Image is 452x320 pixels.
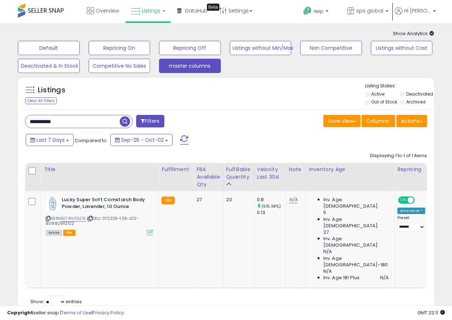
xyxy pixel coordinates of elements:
[396,115,427,127] button: Actions
[323,197,389,209] span: Inv. Age [DEMOGRAPHIC_DATA]:
[323,216,389,229] span: Inv. Age [DEMOGRAPHIC_DATA]:
[26,134,74,146] button: Last 7 Days
[362,115,395,127] button: Columns
[230,41,292,55] button: Listings without Min/Max
[289,166,303,173] div: Note
[44,166,155,173] div: Title
[289,196,298,203] a: N/A
[61,309,91,316] a: Terms of Use
[257,209,286,216] div: 0.13
[323,275,361,281] span: Inv. Age 181 Plus:
[323,248,332,255] span: N/A
[30,298,82,305] span: Show: entries
[110,134,173,146] button: Sep-26 - Oct-02
[397,166,428,173] div: Repricing
[18,59,80,73] button: Deactivated & In Stock
[226,166,251,181] div: Fulfillable Quantity
[185,7,208,14] span: DataHub
[371,41,433,55] button: Listings without Cost
[404,7,431,14] span: Hi [PERSON_NAME]
[197,197,217,203] div: 27
[207,4,219,11] div: Tooltip anchor
[36,136,65,144] span: Last 7 Days
[197,166,220,188] div: FBA Available Qty
[417,309,445,316] span: 2025-10-10 22:11 GMT
[25,97,57,104] div: Clear All Filters
[162,166,190,173] div: Fulfillment
[323,209,326,216] span: 5
[121,136,164,144] span: Sep-26 - Oct-02
[380,275,389,281] span: N/A
[63,230,75,236] span: FBA
[46,215,139,226] span: | SKU: 072225-1.05-JCS-808829112122
[298,1,341,23] a: Help
[136,115,164,127] button: Filters
[406,91,433,97] label: Deactivated
[89,59,150,73] button: Competitive No Sales
[397,215,425,232] div: Preset:
[62,197,149,212] b: Lucky Super Soft Cornstarch Body Powder, Lavender, 10 Ounce
[93,309,124,316] a: Privacy Policy
[414,197,425,203] span: OFF
[323,236,389,248] span: Inv. Age [DEMOGRAPHIC_DATA]:
[46,230,62,236] span: All listings currently available for purchase on Amazon
[262,203,281,209] small: (515.38%)
[371,91,384,97] label: Active
[159,59,221,73] button: master columns
[142,7,160,14] span: Listings
[18,41,80,55] button: Default
[89,41,150,55] button: Repricing On
[356,7,383,14] span: sps global
[159,41,221,55] button: Repricing Off
[323,229,329,236] span: 27
[365,83,434,89] p: Listing States:
[323,268,332,275] span: N/A
[46,197,153,235] div: ASIN:
[75,137,108,144] span: Compared to:
[303,6,312,15] i: Get Help
[300,41,362,55] button: Non Competitive
[397,208,425,214] div: Amazon AI *
[366,117,389,125] span: Columns
[406,99,426,105] label: Archived
[314,8,323,14] span: Help
[323,115,361,127] button: Save View
[371,99,397,105] label: Out of Stock
[46,197,60,211] img: 41Td4yTfbWL._SL40_.jpg
[399,197,408,203] span: ON
[257,166,283,181] div: Velocity Last 30d
[309,166,391,173] div: Inventory Age
[226,197,248,203] div: 23
[7,310,124,316] div: seller snap | |
[393,30,434,37] span: Show Analytics
[7,309,33,316] strong: Copyright
[38,85,65,95] h5: Listings
[395,7,436,23] a: Hi [PERSON_NAME]
[323,255,389,268] span: Inv. Age [DEMOGRAPHIC_DATA]-180:
[60,215,86,222] a: B074WZ15D5
[96,7,119,14] span: Overview
[370,152,427,159] div: Displaying 1 to 1 of 1 items
[257,197,286,203] div: 0.8
[162,197,175,204] small: FBA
